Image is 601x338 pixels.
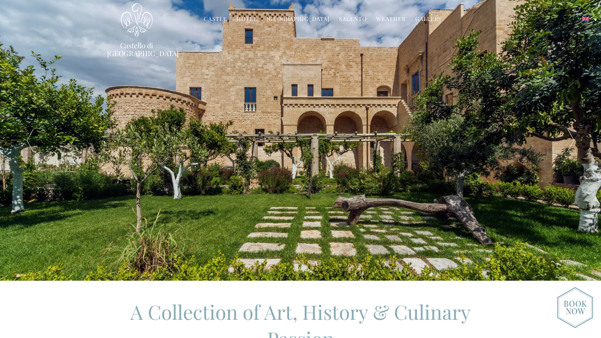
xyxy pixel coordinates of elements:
img: new-booknow.png [557,287,593,328]
img: English [582,17,589,21]
a: Hotel [237,15,257,24]
a: [GEOGRAPHIC_DATA] [267,15,330,24]
img: Castello di Ugento [121,3,153,37]
a: Salento [339,15,367,24]
a: Castello di [GEOGRAPHIC_DATA] [107,42,166,57]
a: Castle [204,15,227,24]
a: Gallery [415,15,442,24]
a: Weather [376,15,406,24]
